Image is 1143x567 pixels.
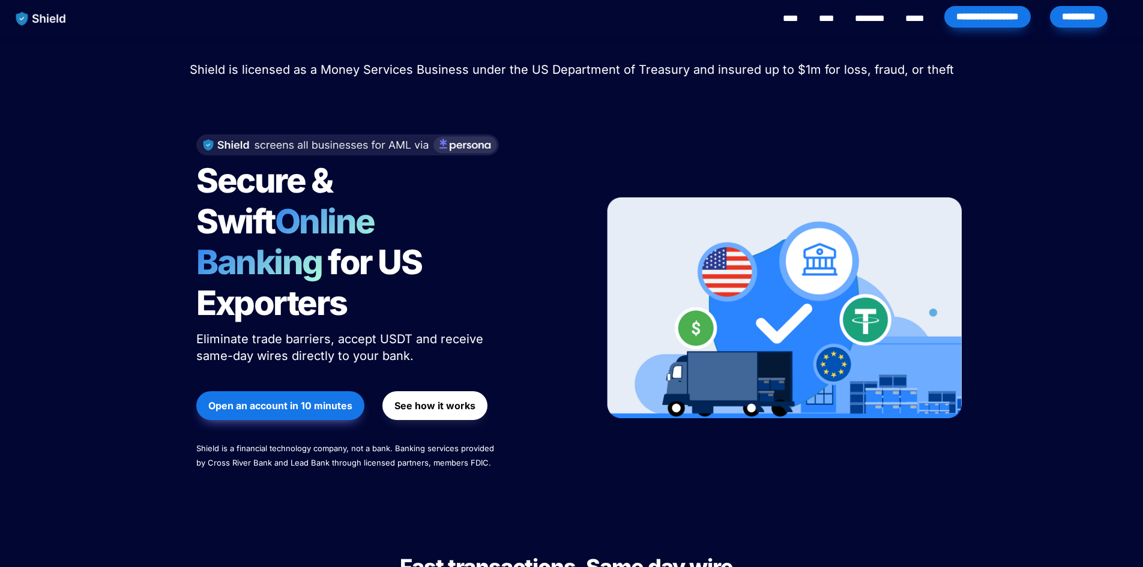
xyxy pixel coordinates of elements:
span: for US Exporters [196,242,427,323]
span: Online Banking [196,201,387,283]
strong: See how it works [394,400,475,412]
strong: Open an account in 10 minutes [208,400,352,412]
button: See how it works [382,391,487,420]
span: Shield is licensed as a Money Services Business under the US Department of Treasury and insured u... [190,62,954,77]
span: Shield is a financial technology company, not a bank. Banking services provided by Cross River Ba... [196,443,496,467]
a: Open an account in 10 minutes [196,385,364,426]
button: Open an account in 10 minutes [196,391,364,420]
img: website logo [10,6,72,31]
span: Eliminate trade barriers, accept USDT and receive same-day wires directly to your bank. [196,332,487,363]
span: Secure & Swift [196,160,338,242]
a: See how it works [382,385,487,426]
